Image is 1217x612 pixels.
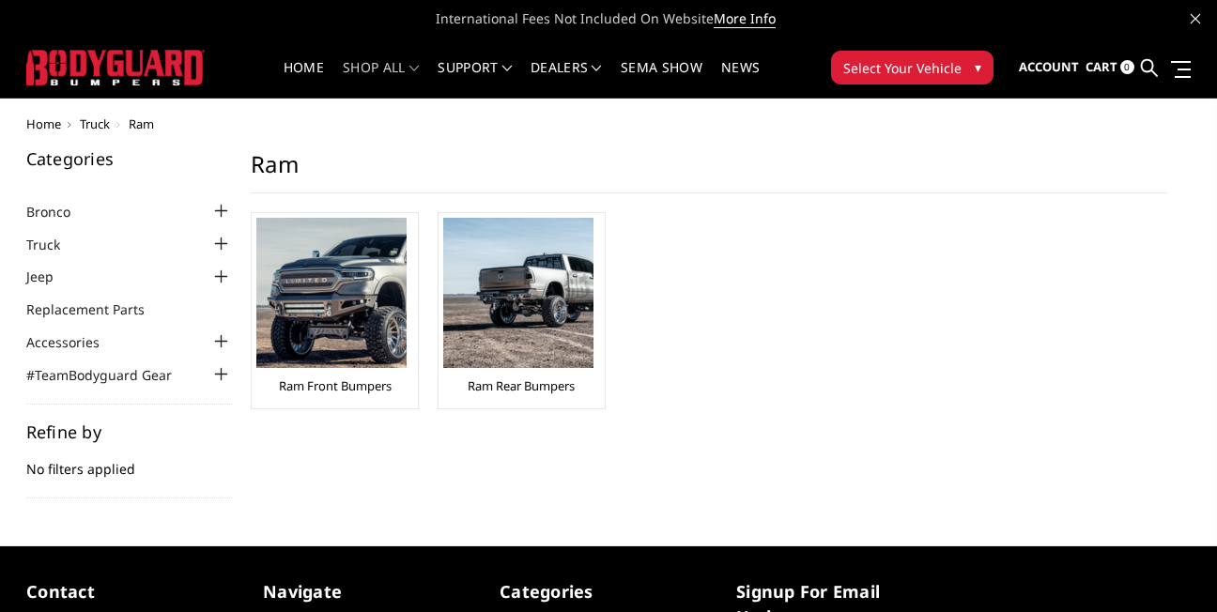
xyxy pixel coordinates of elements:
[26,202,94,222] a: Bronco
[251,150,1167,193] h1: Ram
[1019,58,1079,75] span: Account
[80,115,110,132] a: Truck
[263,579,481,604] h5: Navigate
[284,61,324,98] a: Home
[279,377,392,394] a: Ram Front Bumpers
[1086,58,1117,75] span: Cart
[26,235,84,254] a: Truck
[1086,42,1134,93] a: Cart 0
[26,423,233,440] h5: Refine by
[129,115,154,132] span: Ram
[26,332,123,352] a: Accessories
[975,57,981,77] span: ▾
[26,299,168,319] a: Replacement Parts
[843,58,962,78] span: Select Your Vehicle
[1019,42,1079,93] a: Account
[531,61,602,98] a: Dealers
[1120,60,1134,74] span: 0
[714,9,776,28] a: More Info
[26,115,61,132] a: Home
[500,579,717,604] h5: Categories
[26,150,233,167] h5: Categories
[26,423,233,498] div: No filters applied
[343,61,419,98] a: shop all
[438,61,512,98] a: Support
[721,61,760,98] a: News
[26,267,77,286] a: Jeep
[468,377,575,394] a: Ram Rear Bumpers
[26,365,195,385] a: #TeamBodyguard Gear
[621,61,702,98] a: SEMA Show
[26,579,244,604] h5: contact
[26,50,205,84] img: BODYGUARD BUMPERS
[831,51,994,84] button: Select Your Vehicle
